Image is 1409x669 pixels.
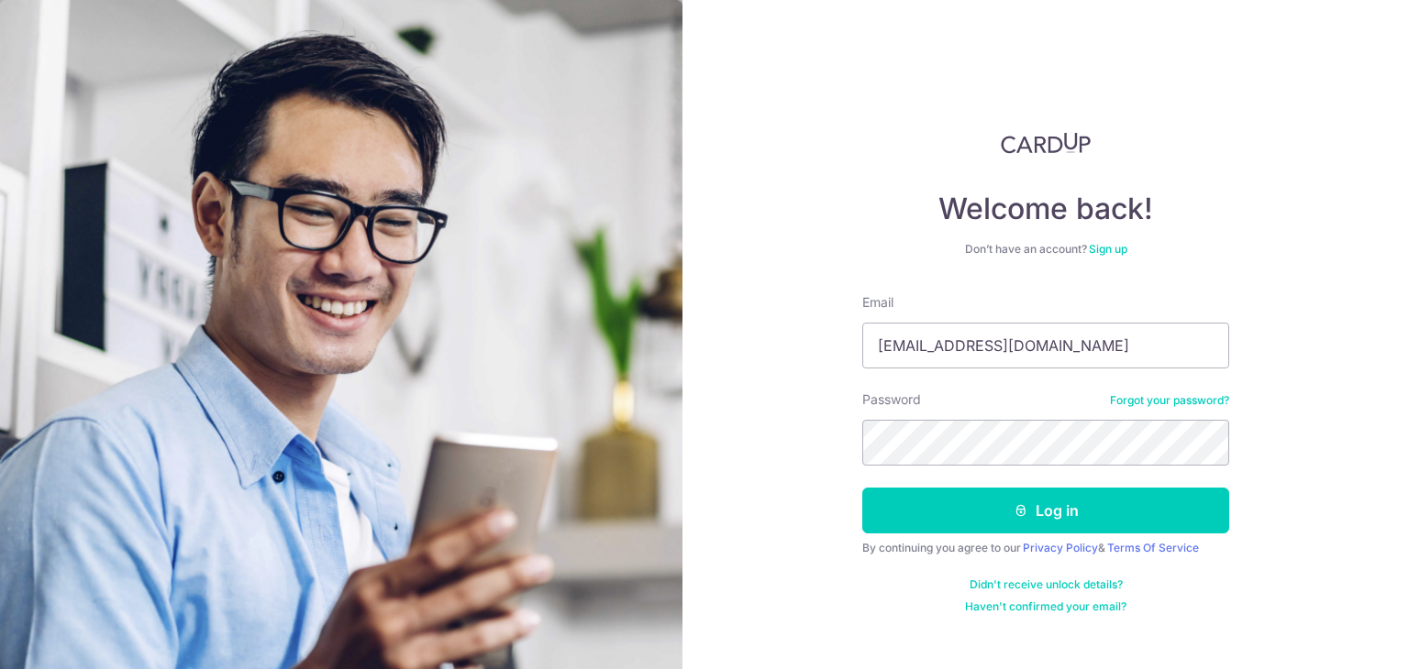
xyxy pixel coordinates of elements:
[862,541,1229,555] div: By continuing you agree to our &
[1107,541,1199,554] a: Terms Of Service
[862,488,1229,533] button: Log in
[970,577,1123,592] a: Didn't receive unlock details?
[862,293,893,312] label: Email
[862,390,921,409] label: Password
[862,191,1229,227] h4: Welcome back!
[1001,132,1091,154] img: CardUp Logo
[862,242,1229,257] div: Don’t have an account?
[1023,541,1098,554] a: Privacy Policy
[862,323,1229,368] input: Enter your Email
[1089,242,1127,256] a: Sign up
[1110,393,1229,408] a: Forgot your password?
[965,599,1126,614] a: Haven't confirmed your email?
